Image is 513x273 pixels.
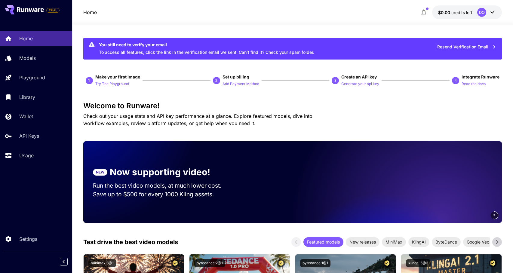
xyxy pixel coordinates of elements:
p: 2 [215,78,217,83]
div: Google Veo [463,237,493,247]
h3: Welcome to Runware! [83,102,502,110]
button: Certified Model – Vetted for best performance and includes a commercial license. [277,259,285,267]
span: Google Veo [463,239,493,245]
div: You still need to verify your email [99,41,314,48]
button: Certified Model – Vetted for best performance and includes a commercial license. [171,259,179,267]
div: KlingAI [408,237,429,247]
p: 1 [88,78,90,83]
p: Read the docs [462,81,486,87]
p: Now supporting video! [110,165,210,179]
button: Add Payment Method [223,80,259,87]
div: To access all features, click the link in the verification email we sent. Can’t find it? Check yo... [99,40,314,58]
span: Add your payment card to enable full platform functionality. [46,7,60,14]
span: TRIAL [47,8,59,13]
button: $0.00DO [432,5,502,19]
button: klingai:5@3 [406,259,431,267]
p: Run the best video models, at much lower cost. [93,181,233,190]
p: Test drive the best video models [83,238,178,247]
span: Check out your usage stats and API key performance at a glance. Explore featured models, dive int... [83,113,312,126]
span: KlingAI [408,239,429,245]
button: Certified Model – Vetted for best performance and includes a commercial license. [383,259,391,267]
nav: breadcrumb [83,9,97,16]
p: Add Payment Method [223,81,259,87]
div: DO [477,8,486,17]
p: 3 [334,78,336,83]
button: Read the docs [462,80,486,87]
p: Save up to $500 for every 1000 Kling assets. [93,190,233,199]
span: Integrate Runware [462,74,499,79]
p: Models [19,54,36,62]
p: Wallet [19,113,33,120]
span: Featured models [303,239,343,245]
span: ByteDance [432,239,461,245]
button: Collapse sidebar [60,258,68,265]
span: Create an API key [341,74,377,79]
p: Settings [19,235,37,243]
p: API Keys [19,132,39,140]
p: Playground [19,74,45,81]
p: Home [19,35,33,42]
button: Generate your api key [341,80,379,87]
div: New releases [346,237,379,247]
button: minimax:3@1 [88,259,116,267]
div: MiniMax [382,237,406,247]
a: Home [83,9,97,16]
span: $0.00 [438,10,451,15]
p: Library [19,94,35,101]
div: Featured models [303,237,343,247]
div: Collapse sidebar [64,256,72,267]
button: Try The Playground [95,80,129,87]
p: Try The Playground [95,81,129,87]
span: Set up billing [223,74,249,79]
button: Resend Verification Email [434,41,499,53]
p: 4 [455,78,457,83]
div: $0.00 [438,9,472,16]
span: credits left [451,10,472,15]
span: Make your first image [95,74,140,79]
p: Generate your api key [341,81,379,87]
button: bytedance:1@1 [300,259,330,267]
button: bytedance:2@1 [194,259,225,267]
div: ByteDance [432,237,461,247]
p: Usage [19,152,34,159]
span: MiniMax [382,239,406,245]
button: Certified Model – Vetted for best performance and includes a commercial license. [489,259,497,267]
span: New releases [346,239,379,245]
p: NEW [96,170,104,175]
span: 3 [493,213,495,217]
